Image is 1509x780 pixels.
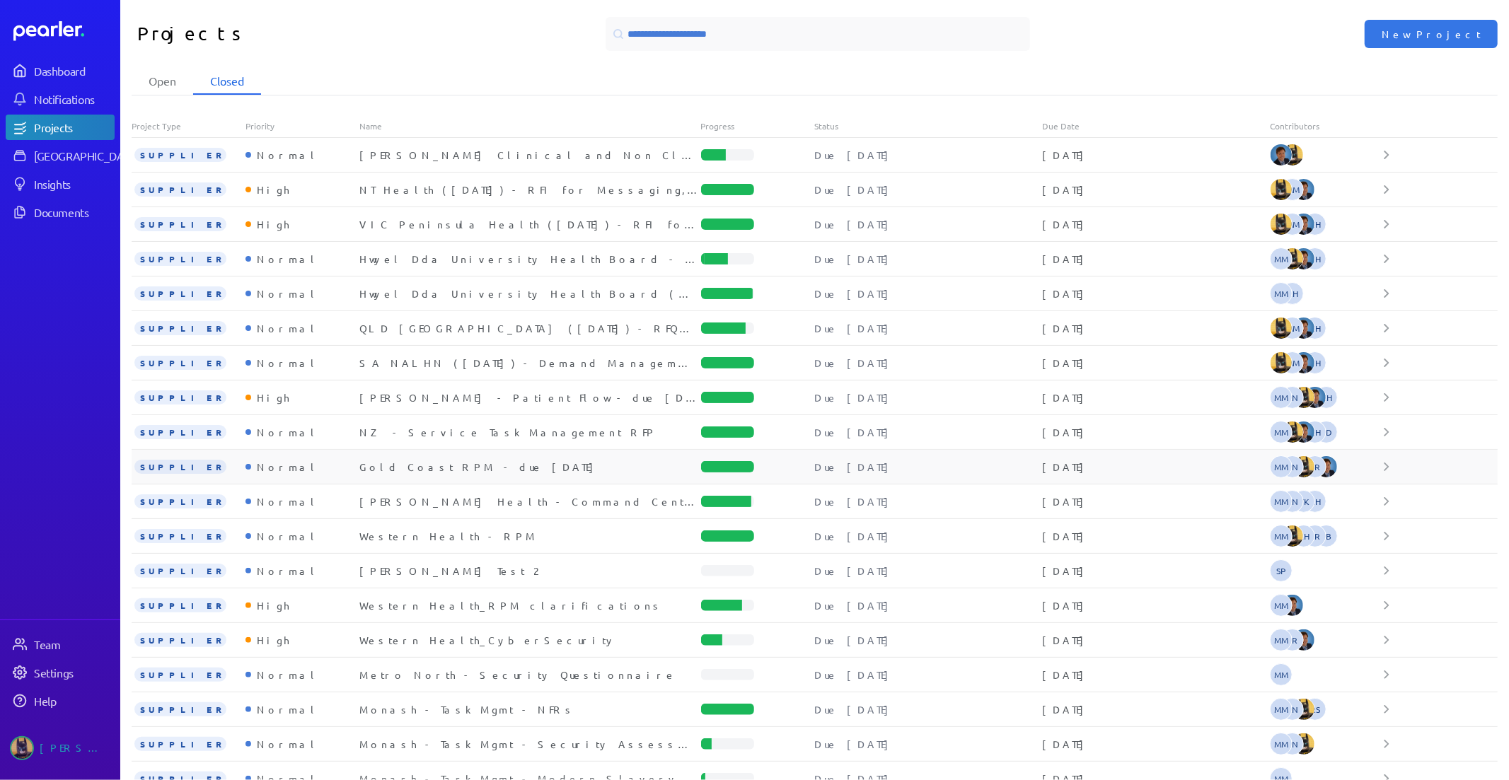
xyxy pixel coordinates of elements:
span: Michelle Manuel [1270,248,1293,270]
span: SUPPLIER [134,252,226,266]
div: Insights [34,177,113,191]
img: Tung Nguyen [1293,698,1315,721]
div: [DATE] [1042,633,1270,647]
span: SUPPLIER [134,529,226,543]
div: Normal [251,356,320,370]
span: Adam Nabali [1281,698,1304,721]
div: Normal [251,529,320,543]
img: Tung Nguyen [1270,213,1293,235]
div: Due Date [1042,120,1270,132]
a: Tung Nguyen's photo[PERSON_NAME] [6,730,115,766]
span: Kaye Hocking [1304,248,1326,270]
img: Sam Blight [1293,248,1315,270]
p: Due [DATE] [814,356,896,370]
img: Sam Blight [1281,594,1304,617]
span: Adam Nabali [1281,733,1304,755]
img: Tung Nguyen [1270,178,1293,201]
a: Settings [6,660,115,685]
span: Michelle Manuel [1270,421,1293,443]
span: SUPPLIER [134,598,226,612]
span: Kaye Hocking [1304,351,1326,374]
span: Sarah Pendlebury [1270,559,1293,582]
div: Priority [245,120,359,132]
a: Dashboard [6,58,115,83]
div: [GEOGRAPHIC_DATA] [34,149,139,163]
div: Help [34,694,113,708]
div: QLD [GEOGRAPHIC_DATA] ([DATE]) - RFQ Remote Patient Monitoring Virtual Platform [359,321,701,335]
img: Tung Nguyen [1270,351,1293,374]
p: Due [DATE] [814,217,896,231]
span: SUPPLIER [134,148,226,162]
a: [GEOGRAPHIC_DATA] [6,143,115,168]
div: [PERSON_NAME] Clinical and Non Clinical Task Management [359,148,701,162]
div: Normal [251,564,320,578]
a: Projects [6,115,115,140]
div: Normal [251,148,320,162]
div: Western Health - RPM [359,529,701,543]
div: [DATE] [1042,321,1270,335]
div: High [251,217,289,231]
a: Help [6,688,115,714]
div: [DATE] [1042,252,1270,266]
div: High [251,182,289,197]
span: Michelle Manuel [1270,455,1293,478]
span: Kaye Hocking [1315,386,1338,409]
img: Tung Nguyen [1281,525,1304,547]
div: Gold Coast RPM - due [DATE] [359,460,701,474]
span: Adam Nabali [1281,490,1304,513]
span: Michelle Manuel [1270,525,1293,547]
span: SUPPLIER [134,494,226,508]
span: Kaye Hocking [1304,213,1326,235]
span: SUPPLIER [134,702,226,716]
span: Kaye Hocking [1281,282,1304,305]
div: Normal [251,702,320,716]
span: Adam Nabali [1281,386,1304,409]
div: [DATE] [1042,529,1270,543]
div: NZ - Service Task Management RFP [359,425,701,439]
div: [DATE] [1042,668,1270,682]
img: Tung Nguyen [1281,421,1304,443]
a: Documents [6,199,115,225]
img: Tung Nguyen [1293,733,1315,755]
div: Project Type [132,120,245,132]
p: Due [DATE] [814,321,896,335]
span: Stephen Ridley [1304,455,1326,478]
span: SUPPLIER [134,668,226,682]
a: Dashboard [13,21,115,41]
span: Michelle Manuel [1270,490,1293,513]
li: Closed [193,68,261,95]
img: Sam Blight [1315,455,1338,478]
div: Normal [251,252,320,266]
img: Sam Blight [1270,144,1293,166]
p: Due [DATE] [814,252,896,266]
p: Due [DATE] [814,564,896,578]
span: Kaye Hocking [1304,317,1326,339]
div: [DATE] [1042,598,1270,612]
span: Kaye Hocking [1293,525,1315,547]
div: Normal [251,494,320,508]
div: [DATE] [1042,390,1270,404]
span: Adam Nabali [1281,455,1304,478]
div: Notifications [34,92,113,106]
span: Michelle Manuel [1270,386,1293,409]
span: Michelle Manuel [1270,594,1293,617]
div: [DATE] [1042,737,1270,751]
p: Due [DATE] [814,598,896,612]
div: High [251,598,289,612]
div: VIC Peninsula Health ([DATE]) - RFI for electronic patient flow management solution [359,217,701,231]
div: Normal [251,321,320,335]
div: Hwyel Dda University Health Board (HDUHB) - Appendix D [359,286,701,301]
div: Normal [251,286,320,301]
span: Michelle Manuel [1270,663,1293,686]
div: Documents [34,205,113,219]
img: Sam Blight [1304,386,1326,409]
img: Tung Nguyen [10,736,34,760]
li: Open [132,68,193,95]
p: Due [DATE] [814,425,896,439]
span: SUPPLIER [134,460,226,474]
div: Normal [251,460,320,474]
p: Due [DATE] [814,494,896,508]
p: Due [DATE] [814,390,896,404]
img: Tung Nguyen [1293,455,1315,478]
span: Renee Schofield [1304,698,1326,721]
